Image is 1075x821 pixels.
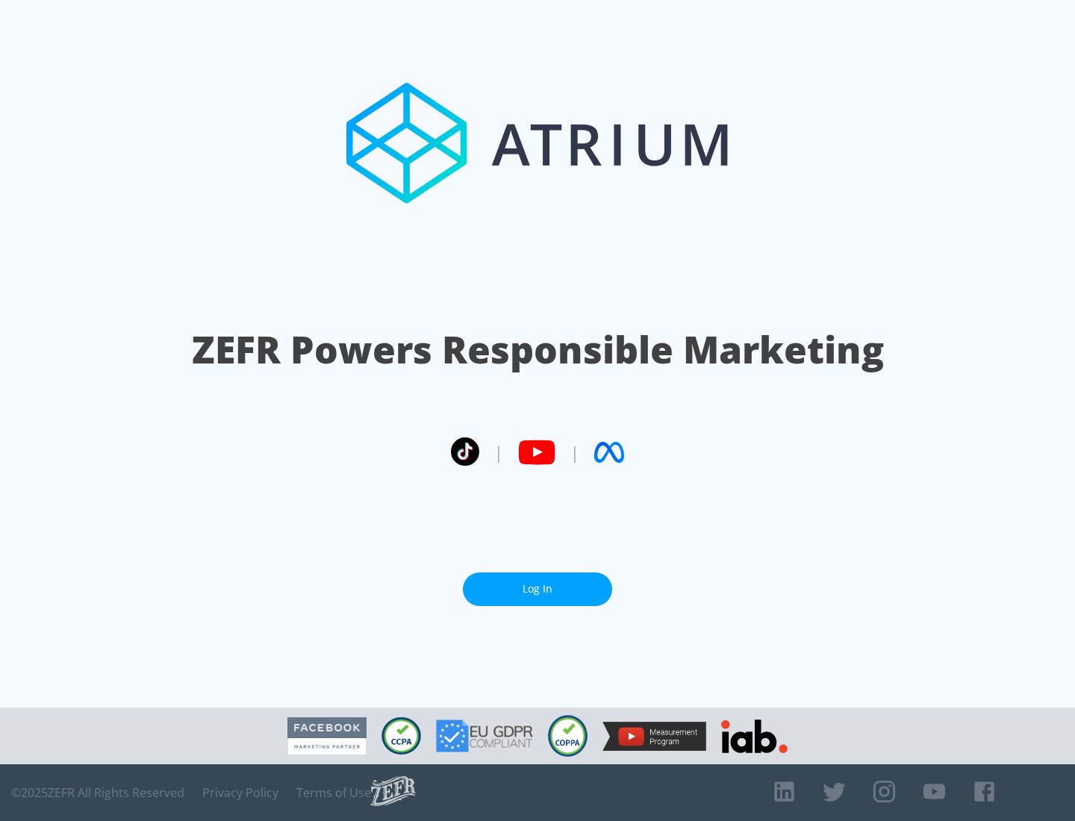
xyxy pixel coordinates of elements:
img: COPPA Compliant [548,715,588,757]
h1: ZEFR Powers Responsible Marketing [192,324,884,375]
img: CCPA Compliant [381,717,421,755]
img: Facebook Marketing Partner [287,717,367,755]
img: GDPR Compliant [436,719,533,752]
img: YouTube Measurement Program [602,722,706,751]
img: IAB [721,719,788,753]
span: © 2025 ZEFR All Rights Reserved [11,785,184,800]
a: Terms of Use [296,785,371,800]
a: Log In [463,572,612,606]
span: | [494,441,503,463]
a: Privacy Policy [202,785,278,800]
span: | [570,441,579,463]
